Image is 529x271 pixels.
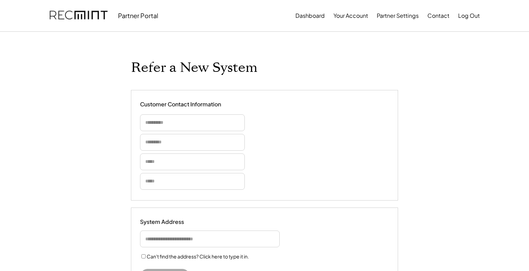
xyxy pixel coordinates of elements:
[458,9,480,23] button: Log Out
[147,253,249,259] label: Can't find the address? Click here to type it in.
[131,60,257,76] h1: Refer a New System
[140,218,210,226] div: System Address
[377,9,419,23] button: Partner Settings
[295,9,325,23] button: Dashboard
[118,12,158,20] div: Partner Portal
[50,4,108,28] img: recmint-logotype%403x.png
[333,9,368,23] button: Your Account
[140,101,221,108] div: Customer Contact Information
[427,9,449,23] button: Contact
